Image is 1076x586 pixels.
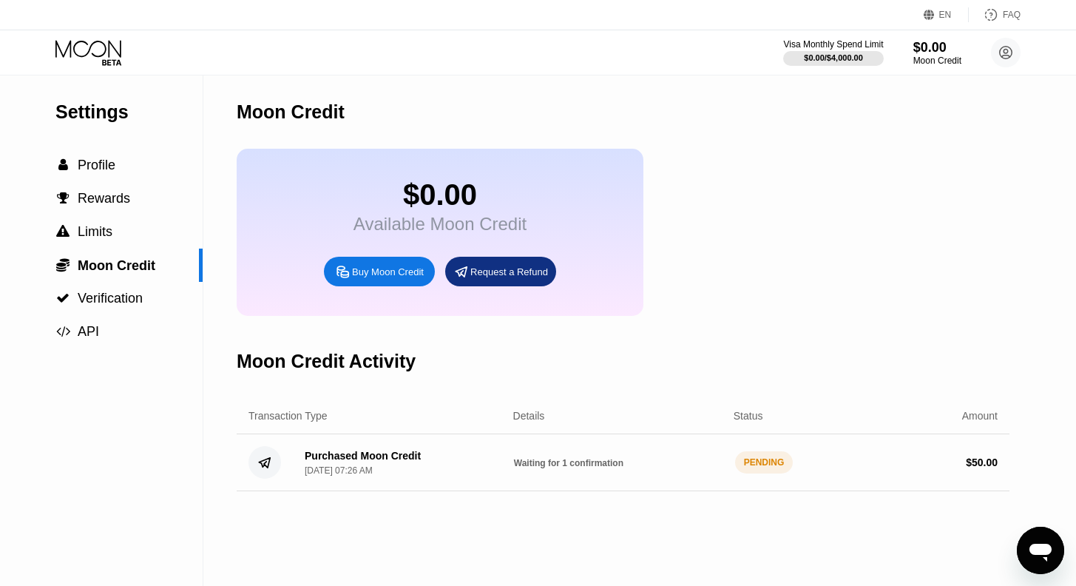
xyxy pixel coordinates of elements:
div:  [55,225,70,238]
div: Available Moon Credit [353,214,527,235]
div: Buy Moon Credit [352,266,424,278]
div: Visa Monthly Spend Limit [783,39,883,50]
div: $0.00 [913,40,961,55]
div: Purchased Moon Credit [305,450,421,462]
div: [DATE] 07:26 AM [305,465,373,476]
div: Details [513,410,545,422]
div: Moon Credit [237,101,345,123]
span: Verification [78,291,143,306]
span: API [78,324,99,339]
span: Limits [78,224,112,239]
div: Visa Monthly Spend Limit$0.00/$4,000.00 [783,39,883,66]
div: Request a Refund [445,257,556,286]
div: EN [939,10,952,20]
div: $0.00Moon Credit [913,40,961,66]
div: Settings [55,101,203,123]
div:  [55,292,70,305]
div: Moon Credit Activity [237,351,416,372]
div: $0.00 [353,178,527,212]
div: $ 50.00 [966,457,998,468]
div: Buy Moon Credit [324,257,435,286]
span: Profile [78,158,115,172]
div:  [55,325,70,338]
div:  [55,158,70,172]
span:  [58,158,68,172]
div: Amount [962,410,998,422]
div: $0.00 / $4,000.00 [804,53,863,62]
span: Waiting for 1 confirmation [514,458,623,468]
div: Request a Refund [470,266,548,278]
div: PENDING [735,451,794,474]
span:  [57,192,70,205]
div: Transaction Type [248,410,328,422]
div: FAQ [969,7,1021,22]
div:  [55,257,70,272]
div:  [55,192,70,205]
span:  [56,325,70,338]
span: Rewards [78,191,130,206]
span:  [56,292,70,305]
span: Moon Credit [78,258,155,273]
div: Status [734,410,763,422]
iframe: Button to launch messaging window [1017,527,1064,574]
div: FAQ [1003,10,1021,20]
span:  [56,225,70,238]
div: EN [924,7,969,22]
div: Moon Credit [913,55,961,66]
span:  [56,257,70,272]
